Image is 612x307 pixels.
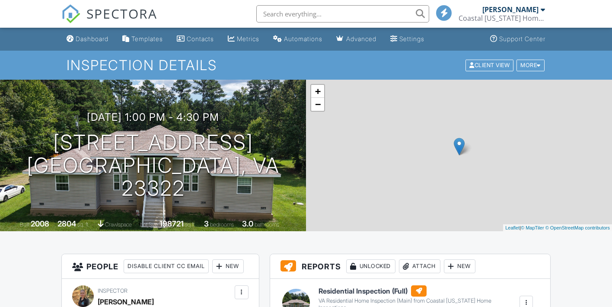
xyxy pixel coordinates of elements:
[521,225,544,230] a: © MapTiler
[57,219,76,228] div: 2804
[63,31,112,47] a: Dashboard
[119,31,166,47] a: Templates
[210,221,234,228] span: bedrooms
[98,288,127,294] span: Inspector
[76,35,108,42] div: Dashboard
[77,221,89,228] span: sq. ft.
[140,221,158,228] span: Lot Size
[346,35,376,42] div: Advanced
[124,259,209,273] div: Disable Client CC Email
[346,259,395,273] div: Unlocked
[212,259,244,273] div: New
[185,221,196,228] span: sq.ft.
[187,35,214,42] div: Contacts
[284,35,322,42] div: Automations
[459,14,545,23] div: Coastal Virginia Home Inspections
[503,224,612,232] div: |
[545,225,610,230] a: © OpenStreetMap contributors
[61,4,80,23] img: The Best Home Inspection Software - Spectora
[399,35,424,42] div: Settings
[255,221,279,228] span: bathrooms
[224,31,263,47] a: Metrics
[159,219,184,228] div: 198721
[270,31,326,47] a: Automations (Basic)
[444,259,475,273] div: New
[270,254,551,279] h3: Reports
[311,98,324,111] a: Zoom out
[20,221,29,228] span: Built
[14,131,292,200] h1: [STREET_ADDRESS] [GEOGRAPHIC_DATA], VA 23322
[311,85,324,98] a: Zoom in
[31,219,49,228] div: 2008
[465,61,516,68] a: Client View
[482,5,539,14] div: [PERSON_NAME]
[242,219,253,228] div: 3.0
[87,111,219,123] h3: [DATE] 1:00 pm - 4:30 pm
[387,31,428,47] a: Settings
[131,35,163,42] div: Templates
[61,12,157,30] a: SPECTORA
[516,59,545,71] div: More
[237,35,259,42] div: Metrics
[399,259,440,273] div: Attach
[499,35,545,42] div: Support Center
[62,254,259,279] h3: People
[67,58,545,73] h1: Inspection Details
[256,5,429,23] input: Search everything...
[319,285,519,297] h6: Residential Inspection (Full)
[333,31,380,47] a: Advanced
[505,225,520,230] a: Leaflet
[204,219,209,228] div: 3
[105,221,132,228] span: crawlspace
[86,4,157,23] span: SPECTORA
[487,31,549,47] a: Support Center
[465,59,513,71] div: Client View
[173,31,217,47] a: Contacts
